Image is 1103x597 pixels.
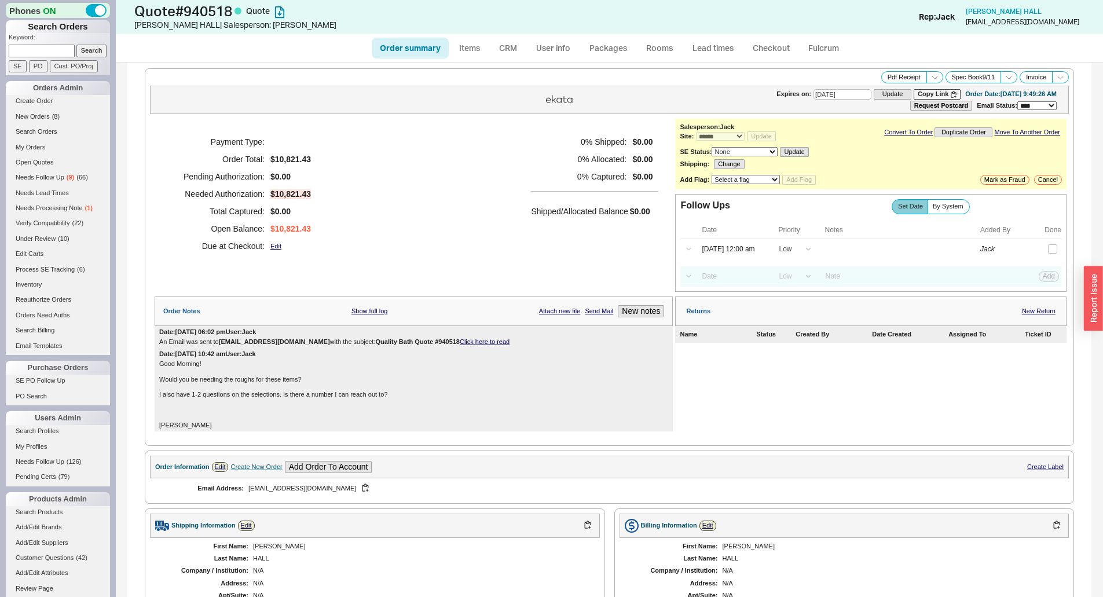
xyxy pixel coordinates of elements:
[680,123,734,130] b: Salesperson: Jack
[169,220,265,237] h5: Open Balance:
[6,567,110,579] a: Add/Edit Attributes
[6,309,110,321] a: Orders Need Auths
[723,543,1058,550] div: [PERSON_NAME]
[935,127,992,137] button: Duplicate Order
[169,185,265,203] h5: Needed Authorization:
[756,331,793,338] div: Status
[1038,176,1058,184] span: Cancel
[16,219,70,226] span: Verify Compatibility
[16,204,83,211] span: Needs Processing Note
[898,203,923,210] span: Set Date
[6,156,110,169] a: Open Quotes
[6,217,110,229] a: Verify Compatibility(22)
[914,89,961,99] button: Copy Link
[6,171,110,184] a: Needs Follow Up(9)(66)
[980,245,1020,253] div: Jack
[680,200,730,211] div: Follow Ups
[641,522,697,529] div: Billing Information
[230,463,282,471] div: Create New Order
[994,129,1060,136] a: Move To Another Order
[248,483,591,494] div: [EMAIL_ADDRESS][DOMAIN_NAME]
[631,567,718,574] div: Company / Institution:
[76,45,107,57] input: Search
[270,172,291,182] span: $0.00
[6,126,110,138] a: Search Orders
[531,168,626,185] h5: 0 % Captured:
[134,3,555,19] h1: Quote # 940518
[169,237,265,255] h5: Due at Checkout:
[1039,271,1059,281] button: Add
[946,71,1002,83] button: Spec Book9/11
[6,279,110,291] a: Inventory
[539,307,581,315] a: Attach new file
[966,8,1042,16] a: [PERSON_NAME] HALL
[6,95,110,107] a: Create Order
[965,90,1057,98] div: Order Date: [DATE] 9:49:26 AM
[162,567,248,574] div: Company / Institution:
[800,38,848,58] a: Fulcrum
[874,89,911,99] button: Update
[29,60,47,72] input: PO
[1026,74,1046,81] span: Invoice
[980,175,1029,185] button: Mark as Fraud
[819,269,978,284] input: Note
[1034,175,1062,185] button: Cancel
[980,226,1034,234] div: Added By
[723,555,1058,562] div: HALL
[527,38,579,58] a: User info
[6,506,110,518] a: Search Products
[1020,71,1053,83] button: Invoice
[6,471,110,483] a: Pending Certs(79)
[699,521,716,530] a: Edit
[43,5,56,17] span: ON
[6,425,110,437] a: Search Profiles
[6,552,110,564] a: Customer Questions(42)
[1022,307,1056,315] a: New Return
[872,331,946,338] div: Date Created
[1043,272,1055,280] span: Add
[686,307,710,315] div: Returns
[491,38,525,58] a: CRM
[745,38,798,58] a: Checkout
[6,441,110,453] a: My Profiles
[6,583,110,595] a: Review Page
[948,331,1023,338] div: Assigned To
[6,233,110,245] a: Under Review(10)
[372,38,449,58] a: Order summary
[212,462,229,472] a: Edit
[585,307,613,315] a: Send Mail
[58,473,70,480] span: ( 79 )
[6,81,110,95] div: Orders Admin
[919,11,955,23] div: Rep: Jack
[351,307,387,315] a: Show full log
[714,159,745,169] button: Change
[6,324,110,336] a: Search Billing
[270,155,311,164] span: $10,821.43
[933,203,963,210] span: By System
[6,202,110,214] a: Needs Processing Note(1)
[1045,226,1061,234] div: Done
[270,189,311,199] span: $10,821.43
[159,350,256,358] div: Date: [DATE] 10:42 am User: Jack
[631,580,718,587] div: Address:
[16,473,56,480] span: Pending Certs
[914,102,969,109] b: Request Postcard
[977,102,1017,109] span: Email Status:
[780,147,808,157] button: Update
[253,555,588,562] div: HALL
[723,580,1058,587] div: N/A
[6,390,110,402] a: PO Search
[632,155,653,164] span: $0.00
[52,113,60,120] span: ( 8 )
[134,19,555,31] div: [PERSON_NAME] HALL | Salesperson: [PERSON_NAME]
[6,411,110,425] div: Users Admin
[888,74,921,81] span: Pdf Receipt
[460,338,510,345] a: Click here to read
[531,203,628,219] h5: Shipped/Allocated Balance
[6,187,110,199] a: Needs Lead Times
[680,176,709,183] b: Add Flag:
[16,235,56,242] span: Under Review
[723,567,1058,574] div: N/A
[16,266,75,273] span: Process SE Tracking
[618,305,664,317] button: New notes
